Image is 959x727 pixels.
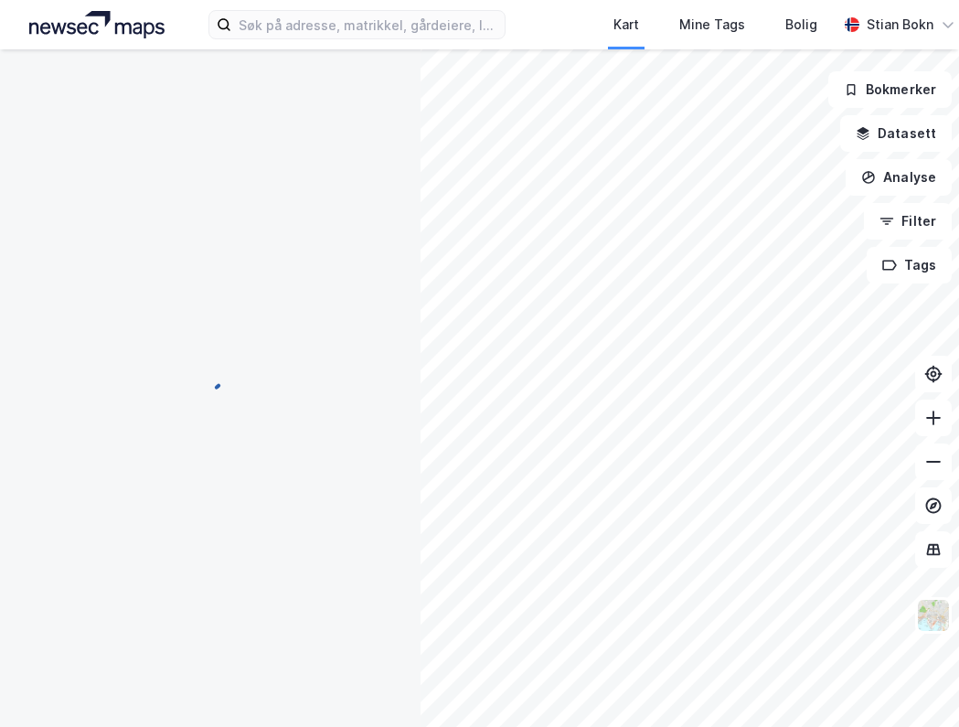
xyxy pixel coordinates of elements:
button: Analyse [846,159,952,196]
div: Stian Bokn [867,14,933,36]
div: Kontrollprogram for chat [868,639,959,727]
div: Kart [613,14,639,36]
button: Datasett [840,115,952,152]
div: Bolig [785,14,817,36]
input: Søk på adresse, matrikkel, gårdeiere, leietakere eller personer [231,11,505,38]
button: Filter [864,203,952,240]
img: logo.a4113a55bc3d86da70a041830d287a7e.svg [29,11,165,38]
button: Bokmerker [828,71,952,108]
img: spinner.a6d8c91a73a9ac5275cf975e30b51cfb.svg [196,363,225,392]
div: Mine Tags [679,14,745,36]
button: Tags [867,247,952,283]
img: Z [916,598,951,633]
iframe: Chat Widget [868,639,959,727]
